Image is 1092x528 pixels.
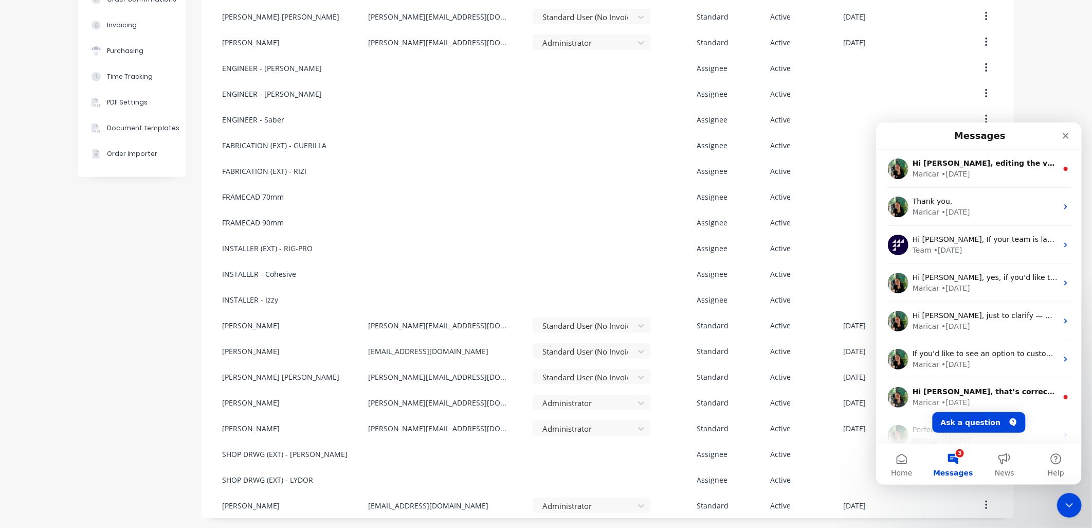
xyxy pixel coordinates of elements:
button: PDF Settings [78,90,186,115]
div: Assignee [697,269,728,279]
div: Standard [697,423,729,434]
div: [PERSON_NAME] [222,423,280,434]
div: Active [770,140,791,151]
div: FRAMECAD 90mm [222,217,284,228]
div: PDF Settings [107,98,148,107]
div: • [DATE] [65,237,94,248]
div: [PERSON_NAME][EMAIL_ADDRESS][DOMAIN_NAME] [368,372,512,382]
div: • [DATE] [65,84,94,95]
div: SHOP DRWG (EXT) - LYDOR [222,474,313,485]
div: INSTALLER - Cohesive [222,269,296,279]
div: Time Tracking [107,72,153,81]
div: Assignee [697,449,728,460]
div: Active [770,500,791,511]
div: Active [770,114,791,125]
iframe: Intercom live chat [1057,493,1082,518]
div: Active [770,294,791,305]
div: Active [770,269,791,279]
div: ENGINEER - Saber [222,114,284,125]
div: [DATE] [843,500,866,511]
div: [PERSON_NAME][EMAIL_ADDRESS][DOMAIN_NAME] [368,320,512,331]
button: Time Tracking [78,64,186,90]
div: [DATE] [843,320,866,331]
div: [DATE] [843,37,866,48]
div: Active [770,89,791,99]
div: INSTALLER - Izzy [222,294,278,305]
span: Perfect :) [37,303,69,311]
div: Assignee [697,89,728,99]
div: SHOP DRWG (EXT) - [PERSON_NAME] [222,449,348,460]
div: FRAMECAD 70mm [222,191,284,202]
div: Assignee [697,294,728,305]
div: Assignee [697,474,728,485]
div: Maricar [37,313,63,324]
div: [PERSON_NAME][EMAIL_ADDRESS][DOMAIN_NAME] [368,423,512,434]
button: Help [154,321,206,362]
div: Standard [697,500,729,511]
div: Active [770,37,791,48]
div: Active [770,191,791,202]
div: [EMAIL_ADDRESS][DOMAIN_NAME] [368,346,488,357]
div: • [DATE] [65,46,94,57]
div: Maricar [37,237,63,248]
div: [PERSON_NAME] [222,37,280,48]
span: News [119,347,138,354]
div: [DATE] [843,346,866,357]
div: [PERSON_NAME][EMAIL_ADDRESS][DOMAIN_NAME] [368,37,512,48]
img: Profile image for Maricar [12,74,32,95]
div: Active [770,166,791,177]
div: Standard [697,37,729,48]
div: Standard [697,11,729,22]
div: FABRICATION (EXT) - RIZI [222,166,306,177]
div: [PERSON_NAME] [PERSON_NAME] [222,11,339,22]
button: Order Importer [78,141,186,167]
div: [EMAIL_ADDRESS][DOMAIN_NAME] [368,500,488,511]
div: Maricar [37,84,63,95]
div: Active [770,320,791,331]
div: [PERSON_NAME] [222,320,280,331]
img: Profile image for Maricar [12,226,32,247]
span: Help [172,347,188,354]
div: Document templates [107,124,179,133]
div: Standard [697,346,729,357]
span: Thank you. [37,75,77,83]
div: [DATE] [843,397,866,408]
div: Maricar [37,199,63,209]
div: Standard [697,372,729,382]
div: • [DATE] [65,275,94,286]
div: [DATE] [843,423,866,434]
button: Invoicing [78,12,186,38]
div: Maricar [37,161,63,171]
div: Team [37,122,56,133]
div: Maricar [37,275,63,286]
div: [PERSON_NAME][EMAIL_ADDRESS][DOMAIN_NAME] [368,11,512,22]
div: [PERSON_NAME] [222,397,280,408]
span: Home [15,347,36,354]
button: Ask a question [57,290,150,310]
div: Active [770,474,791,485]
button: News [103,321,154,362]
div: [DATE] [843,372,866,382]
div: Assignee [697,243,728,254]
img: Profile image for Maricar [12,150,32,171]
div: Active [770,217,791,228]
span: Hi [PERSON_NAME], yes, if you’d like to add the Supplier Code for other suppliers, you can do so ... [37,151,890,159]
div: Active [770,243,791,254]
div: Assignee [697,191,728,202]
div: Purchasing [107,46,143,56]
div: Assignee [697,140,728,151]
div: Active [770,397,791,408]
div: Assignee [697,166,728,177]
div: Assignee [697,63,728,74]
img: Profile image for Maricar [12,188,32,209]
div: ENGINEER - [PERSON_NAME] [222,89,322,99]
div: Assignee [697,114,728,125]
span: Messages [57,347,97,354]
div: • [DATE] [65,313,94,324]
div: Invoicing [107,21,137,30]
div: FABRICATION (EXT) - GUERILLA [222,140,326,151]
div: ENGINEER - [PERSON_NAME] [222,63,322,74]
div: Active [770,63,791,74]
